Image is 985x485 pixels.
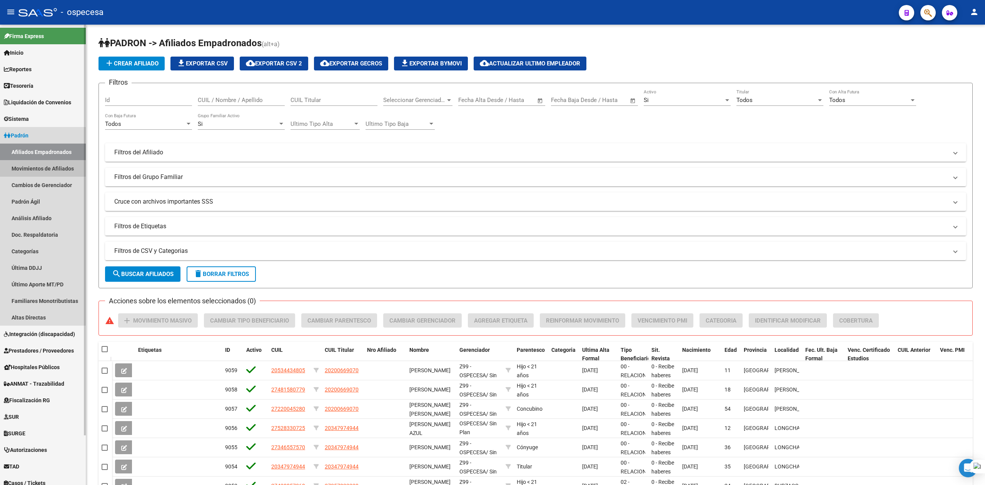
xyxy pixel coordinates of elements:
span: [PERSON_NAME] [PERSON_NAME] [409,402,451,417]
span: 20347974944 [271,463,305,470]
datatable-header-cell: Gerenciador [456,342,503,367]
span: Cónyuge [517,444,538,450]
mat-panel-title: Filtros del Grupo Familiar [114,173,948,181]
mat-icon: add [105,59,114,68]
span: Firma Express [4,32,44,40]
mat-expansion-panel-header: Filtros de CSV y Categorias [105,242,966,260]
button: Exportar CSV [170,57,234,70]
span: Cobertura [839,317,873,324]
span: Venc. Certificado Estudios [848,347,890,362]
span: SURGE [4,429,25,438]
mat-expansion-panel-header: Filtros del Grupo Familiar [105,168,966,186]
span: [PERSON_NAME] [409,386,451,393]
span: Agregar Etiqueta [474,317,528,324]
mat-icon: menu [6,7,15,17]
datatable-header-cell: Nombre [406,342,456,367]
mat-expansion-panel-header: Filtros de Etiquetas [105,217,966,236]
span: LONGCHAMPS [775,463,811,470]
span: [GEOGRAPHIC_DATA] [744,367,796,373]
span: Ultimo Tipo Alta [290,120,353,127]
mat-icon: file_download [177,59,186,68]
span: [DATE] [682,386,698,393]
datatable-header-cell: CUIL Anterior [895,342,937,367]
span: 20534434805 [271,367,305,373]
span: [PERSON_NAME] AZUL [409,421,451,436]
mat-panel-title: Filtros del Afiliado [114,148,948,157]
span: ID [225,347,230,353]
span: 18 [725,386,731,393]
div: [DATE] [582,424,614,433]
span: [PERSON_NAME] [775,386,816,393]
button: Exportar CSV 2 [240,57,308,70]
span: 20200669070 [325,386,359,393]
span: 54 [725,406,731,412]
span: Tipo Beneficiario [621,347,651,362]
span: Etiquetas [138,347,162,353]
span: 9058 [225,386,237,393]
datatable-header-cell: Ultima Alta Formal [579,342,618,367]
span: Padrón [4,131,28,140]
datatable-header-cell: Tipo Beneficiario [618,342,648,367]
span: 00 - RELACION DE DEPENDENCIA [621,383,656,415]
button: Identificar Modificar [749,313,827,328]
span: [DATE] [682,367,698,373]
h3: Filtros [105,77,132,88]
span: Crear Afiliado [105,60,159,67]
span: Sit. Revista [651,347,670,362]
button: Agregar Etiqueta [468,313,534,328]
span: Z99 - OSPECESA [459,383,486,398]
div: [DATE] [582,385,614,394]
span: [PERSON_NAME] [409,463,451,470]
span: Ultima Alta Formal [582,347,609,362]
mat-icon: person [970,7,979,17]
span: Todos [736,97,753,104]
span: Borrar Filtros [194,271,249,278]
span: PADRON -> Afiliados Empadronados [98,38,262,48]
div: [DATE] [582,462,614,471]
span: Todos [105,120,121,127]
span: 00 - RELACION DE DEPENDENCIA [621,363,656,396]
datatable-header-cell: Activo [243,342,268,367]
button: Borrar Filtros [187,266,256,282]
span: Fiscalización RG [4,396,50,405]
span: 20200669070 [325,406,359,412]
span: 35 [725,463,731,470]
mat-panel-title: Cruce con archivos importantes SSS [114,197,948,206]
span: [PERSON_NAME] [409,367,451,373]
span: 20347974944 [325,425,359,431]
input: Fecha fin [589,97,626,104]
span: 27528330725 [271,425,305,431]
span: 27481580779 [271,386,305,393]
span: SUR [4,413,19,421]
span: Categoria [551,347,576,353]
span: Exportar Bymovi [400,60,462,67]
span: Z99 - OSPECESA [459,363,486,378]
span: 9057 [225,406,237,412]
datatable-header-cell: Nacimiento [679,342,721,367]
button: Buscar Afiliados [105,266,180,282]
span: [GEOGRAPHIC_DATA] [744,463,796,470]
span: [DATE] [682,425,698,431]
datatable-header-cell: ID [222,342,243,367]
div: [DATE] [582,366,614,375]
span: 9059 [225,367,237,373]
span: CUIL Anterior [898,347,930,353]
span: Sistema [4,115,29,123]
span: Vencimiento PMI [638,317,687,324]
span: Activo [246,347,262,353]
span: 11 [725,367,731,373]
span: Nacimiento [682,347,711,353]
span: Exportar CSV 2 [246,60,302,67]
span: Identificar Modificar [755,317,821,324]
span: 9056 [225,425,237,431]
span: Actualizar ultimo Empleador [480,60,580,67]
span: 12 [725,425,731,431]
span: 0 - Recibe haberes regularmente [651,421,683,445]
span: 27346557570 [271,444,305,450]
input: Fecha inicio [458,97,489,104]
span: [DATE] [682,444,698,450]
h3: Acciones sobre los elementos seleccionados (0) [105,296,260,306]
span: Venc. PMI [940,347,965,353]
span: LONGCHAMPS [775,444,811,450]
mat-icon: cloud_download [320,59,329,68]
